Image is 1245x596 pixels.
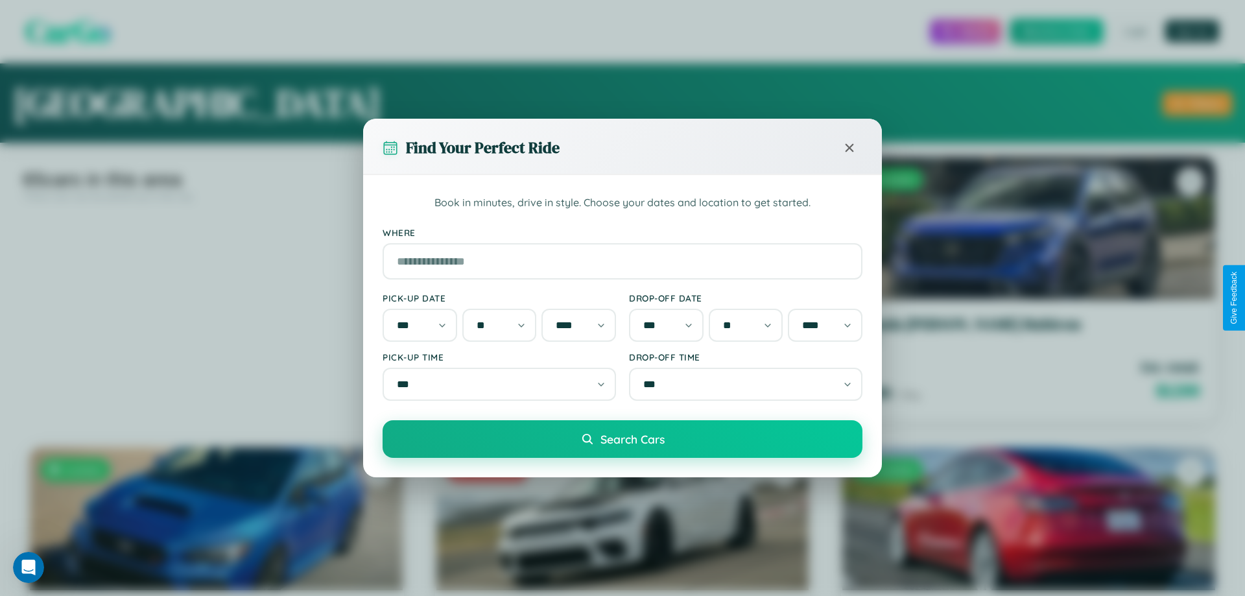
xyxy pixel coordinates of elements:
span: Search Cars [600,432,665,446]
label: Pick-up Time [383,352,616,363]
h3: Find Your Perfect Ride [406,137,560,158]
button: Search Cars [383,420,862,458]
label: Where [383,227,862,238]
p: Book in minutes, drive in style. Choose your dates and location to get started. [383,195,862,211]
label: Drop-off Time [629,352,862,363]
label: Pick-up Date [383,292,616,304]
label: Drop-off Date [629,292,862,304]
